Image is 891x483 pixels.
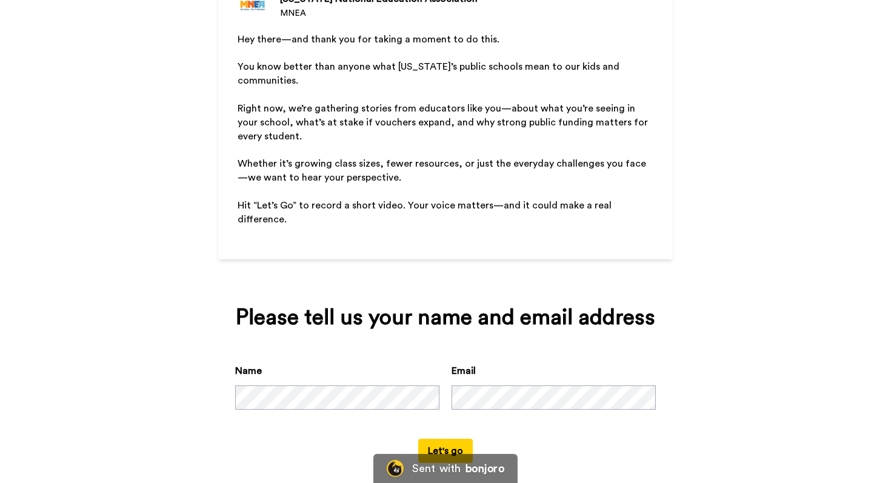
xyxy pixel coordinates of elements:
span: You know better than anyone what [US_STATE]’s public schools mean to our kids and communities. [238,62,622,85]
label: Name [235,364,262,378]
div: MNEA [280,7,478,19]
span: Whether it’s growing class sizes, fewer resources, or just the everyday challenges you face—we wa... [238,159,646,182]
span: Hey there—and thank you for taking a moment to do this. [238,35,499,44]
div: Please tell us your name and email address [235,305,656,330]
label: Email [452,364,476,378]
img: Bonjoro Logo [387,460,404,477]
a: Bonjoro LogoSent withbonjoro [373,454,518,483]
span: Right now, we’re gathering stories from educators like you—about what you’re seeing in your schoo... [238,104,650,141]
div: bonjoro [466,463,504,474]
span: Hit “Let’s Go” to record a short video. Your voice matters—and it could make a real difference. [238,201,614,224]
button: Let's go [418,439,473,463]
div: Sent with [412,463,461,474]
